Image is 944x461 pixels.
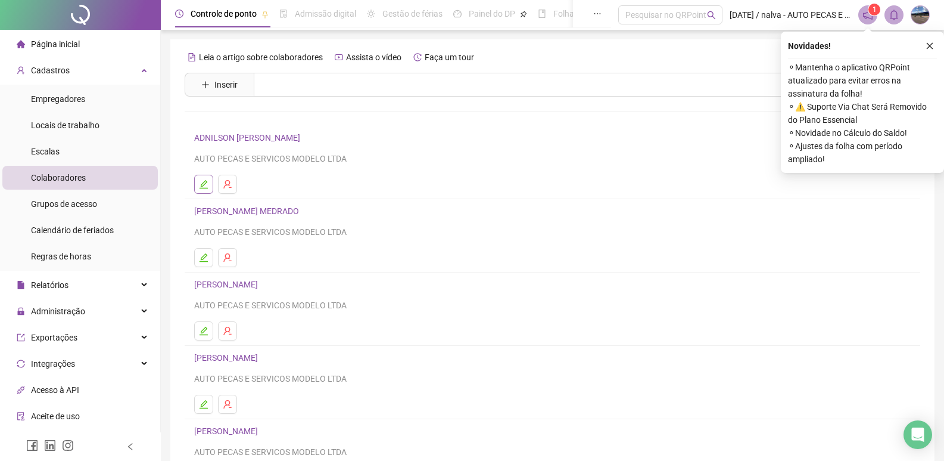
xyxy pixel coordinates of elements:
[194,280,261,289] a: [PERSON_NAME]
[194,133,304,143] a: ADNILSON [PERSON_NAME]
[413,53,422,61] span: history
[31,412,80,421] span: Aceite de uso
[175,10,183,18] span: clock-circle
[17,307,25,315] span: lock
[26,440,38,451] span: facebook
[62,440,74,451] span: instagram
[31,147,60,156] span: Escalas
[194,299,911,312] div: AUTO PECAS E SERVICOS MODELO LTDA
[214,78,238,91] span: Inserir
[538,10,546,18] span: book
[335,53,343,61] span: youtube
[31,39,80,49] span: Página inicial
[425,52,474,62] span: Faça um tour
[873,5,877,14] span: 1
[223,326,232,336] span: user-delete
[553,9,630,18] span: Folha de pagamento
[31,385,79,395] span: Acesso à API
[223,253,232,262] span: user-delete
[223,180,232,189] span: user-delete
[126,443,135,451] span: left
[194,152,911,165] div: AUTO PECAS E SERVICOS MODELO LTDA
[192,75,247,94] button: Inserir
[31,225,114,235] span: Calendário de feriados
[194,225,911,239] div: AUTO PECAS E SERVICOS MODELO LTDA
[194,445,911,459] div: AUTO PECAS E SERVICOS MODELO LTDA
[261,11,269,18] span: pushpin
[194,426,261,436] a: [PERSON_NAME]
[17,333,25,342] span: export
[191,9,257,18] span: Controle de ponto
[199,400,208,409] span: edit
[295,9,356,18] span: Admissão digital
[469,9,515,18] span: Painel do DP
[31,120,99,130] span: Locais de trabalho
[17,360,25,368] span: sync
[788,140,937,166] span: ⚬ Ajustes da folha com período ampliado!
[199,326,208,336] span: edit
[31,199,97,209] span: Grupos de acesso
[223,400,232,409] span: user-delete
[31,280,68,290] span: Relatórios
[17,412,25,420] span: audit
[367,10,375,18] span: sun
[31,173,86,182] span: Colaboradores
[868,4,880,16] sup: 1
[199,253,208,262] span: edit
[31,359,75,369] span: Integrações
[904,420,932,449] div: Open Intercom Messenger
[889,10,899,20] span: bell
[453,10,462,18] span: dashboard
[788,39,831,52] span: Novidades !
[911,6,929,24] img: 23117
[279,10,288,18] span: file-done
[593,10,602,18] span: ellipsis
[707,11,716,20] span: search
[201,81,210,89] span: plus
[199,52,323,62] span: Leia o artigo sobre colaboradores
[17,66,25,75] span: user-add
[31,66,70,75] span: Cadastros
[31,333,77,342] span: Exportações
[31,252,91,261] span: Regras de horas
[17,386,25,394] span: api
[17,281,25,289] span: file
[730,8,851,21] span: [DATE] / nalva - AUTO PECAS E SERVICOS MODELO LTDA
[346,52,401,62] span: Assista o vídeo
[194,206,303,216] a: [PERSON_NAME] MEDRADO
[44,440,56,451] span: linkedin
[788,61,937,100] span: ⚬ Mantenha o aplicativo QRPoint atualizado para evitar erros na assinatura da folha!
[382,9,443,18] span: Gestão de férias
[926,42,934,50] span: close
[194,372,911,385] div: AUTO PECAS E SERVICOS MODELO LTDA
[17,40,25,48] span: home
[788,100,937,126] span: ⚬ ⚠️ Suporte Via Chat Será Removido do Plano Essencial
[862,10,873,20] span: notification
[31,307,85,316] span: Administração
[194,353,261,363] a: [PERSON_NAME]
[788,126,937,140] span: ⚬ Novidade no Cálculo do Saldo!
[199,180,208,189] span: edit
[520,11,527,18] span: pushpin
[188,53,196,61] span: file-text
[31,94,85,104] span: Empregadores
